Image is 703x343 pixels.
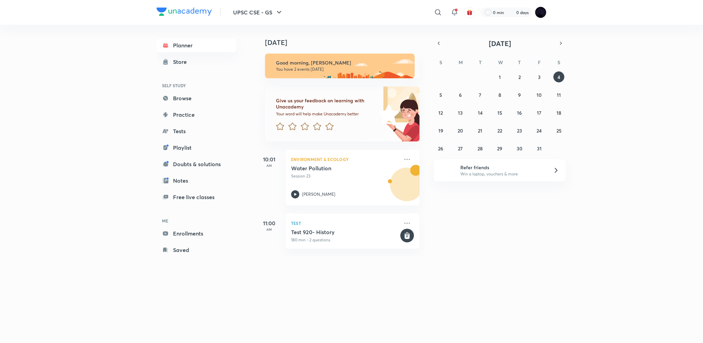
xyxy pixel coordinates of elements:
[459,59,463,66] abbr: Monday
[478,110,483,116] abbr: October 14, 2025
[435,125,446,136] button: October 19, 2025
[458,110,463,116] abbr: October 13, 2025
[157,8,212,16] img: Company Logo
[478,127,482,134] abbr: October 21, 2025
[477,145,483,152] abbr: October 28, 2025
[499,74,501,80] abbr: October 1, 2025
[157,91,236,105] a: Browse
[382,165,419,212] img: unacademy
[265,38,426,47] h4: [DATE]
[475,143,486,154] button: October 28, 2025
[556,110,561,116] abbr: October 18, 2025
[157,124,236,138] a: Tests
[302,191,335,197] p: [PERSON_NAME]
[459,92,462,98] abbr: October 6, 2025
[173,58,191,66] div: Store
[157,38,236,52] a: Planner
[557,92,561,98] abbr: October 11, 2025
[508,9,515,16] img: streak
[291,173,399,179] p: Session 23
[537,110,541,116] abbr: October 17, 2025
[291,155,399,163] p: Environment & Ecology
[439,163,453,177] img: referral
[229,5,287,19] button: UPSC CSE - GS
[157,157,236,171] a: Doubts & solutions
[276,60,408,66] h6: Good morning, [PERSON_NAME]
[498,59,503,66] abbr: Wednesday
[475,89,486,100] button: October 7, 2025
[157,174,236,187] a: Notes
[255,219,283,227] h5: 11:00
[494,71,505,82] button: October 1, 2025
[157,190,236,204] a: Free live classes
[497,110,502,116] abbr: October 15, 2025
[157,227,236,240] a: Enrollments
[537,145,542,152] abbr: October 31, 2025
[291,237,399,243] p: 180 min • 2 questions
[534,89,545,100] button: October 10, 2025
[464,7,475,18] button: avatar
[466,9,473,15] img: avatar
[479,92,481,98] abbr: October 7, 2025
[439,92,442,98] abbr: October 5, 2025
[443,38,556,48] button: [DATE]
[514,89,525,100] button: October 9, 2025
[157,243,236,257] a: Saved
[534,125,545,136] button: October 24, 2025
[498,92,501,98] abbr: October 8, 2025
[497,145,502,152] abbr: October 29, 2025
[455,143,466,154] button: October 27, 2025
[455,89,466,100] button: October 6, 2025
[276,67,408,72] p: You have 2 events [DATE]
[438,127,443,134] abbr: October 19, 2025
[291,229,399,236] h5: Test 920- History
[553,71,564,82] button: October 4, 2025
[514,107,525,118] button: October 16, 2025
[517,145,522,152] abbr: October 30, 2025
[438,145,443,152] abbr: October 26, 2025
[458,127,463,134] abbr: October 20, 2025
[435,89,446,100] button: October 5, 2025
[157,108,236,122] a: Practice
[265,54,415,78] img: morning
[255,163,283,168] p: AM
[553,107,564,118] button: October 18, 2025
[537,92,542,98] abbr: October 10, 2025
[455,107,466,118] button: October 13, 2025
[291,165,377,172] h5: Water Pollution
[534,71,545,82] button: October 3, 2025
[157,215,236,227] h6: ME
[276,98,376,110] h6: Give us your feedback on learning with Unacademy
[534,143,545,154] button: October 31, 2025
[553,125,564,136] button: October 25, 2025
[479,59,482,66] abbr: Tuesday
[458,145,463,152] abbr: October 27, 2025
[157,55,236,69] a: Store
[489,39,511,48] span: [DATE]
[255,227,283,231] p: AM
[514,71,525,82] button: October 2, 2025
[538,74,541,80] abbr: October 3, 2025
[553,89,564,100] button: October 11, 2025
[494,107,505,118] button: October 15, 2025
[557,59,560,66] abbr: Saturday
[534,107,545,118] button: October 17, 2025
[538,59,541,66] abbr: Friday
[435,143,446,154] button: October 26, 2025
[157,80,236,91] h6: SELF STUDY
[455,125,466,136] button: October 20, 2025
[494,89,505,100] button: October 8, 2025
[276,111,376,117] p: Your word will help make Unacademy better
[518,92,521,98] abbr: October 9, 2025
[439,59,442,66] abbr: Sunday
[556,127,562,134] abbr: October 25, 2025
[438,110,443,116] abbr: October 12, 2025
[557,74,560,80] abbr: October 4, 2025
[460,164,545,171] h6: Refer friends
[518,74,521,80] abbr: October 2, 2025
[535,7,546,18] img: Megha Gor
[537,127,542,134] abbr: October 24, 2025
[514,125,525,136] button: October 23, 2025
[475,125,486,136] button: October 21, 2025
[517,110,522,116] abbr: October 16, 2025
